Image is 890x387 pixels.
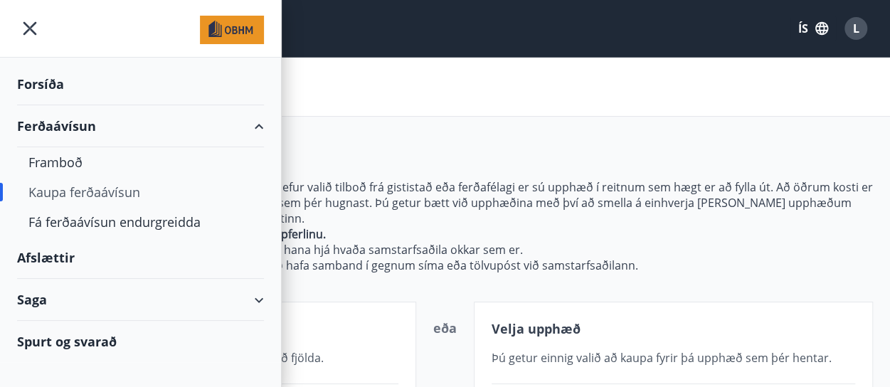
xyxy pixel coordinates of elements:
span: eða [433,319,457,336]
p: Hér getur þú valið upphæð ávísunarinnar. Ef þú hefur valið tilboð frá gististað eða ferðafélagi e... [17,179,873,226]
button: ÍS [790,16,836,41]
div: Fá ferðaávísun endurgreidda [28,207,253,237]
div: Ferðaávísun [17,105,264,147]
span: Þú getur einnig valið að kaupa fyrir þá upphæð sem þér hentar. [492,350,832,366]
div: Forsíða [17,63,264,105]
img: union_logo [200,16,264,44]
p: Ferðaávísunin rennur aldrei út og þú getur notað hana hjá hvaða samstarfsaðila okkar sem er. [17,242,873,258]
div: Kaupa ferðaávísun [28,177,253,207]
button: L [839,11,873,46]
div: Spurt og svarað [17,321,264,362]
p: Þegar þú ætlar að nota Ferðaávísunina þá þarf að hafa samband í gegnum síma eða tölvupóst við sam... [17,258,873,273]
div: Afslættir [17,237,264,279]
span: Velja upphæð [492,320,581,337]
span: L [853,21,859,36]
div: Saga [17,279,264,321]
button: menu [17,16,43,41]
div: Framboð [28,147,253,177]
